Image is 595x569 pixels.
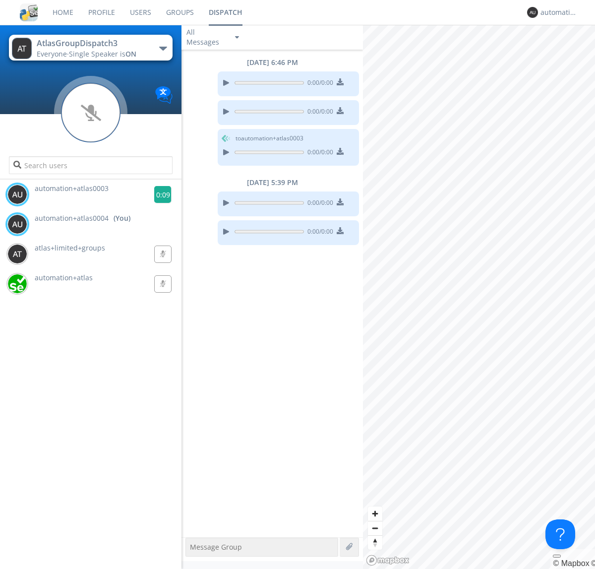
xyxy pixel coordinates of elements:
[7,244,27,264] img: 373638.png
[37,49,148,59] div: Everyone ·
[35,243,105,253] span: atlas+limited+groups
[235,36,239,39] img: caret-down-sm.svg
[181,58,363,67] div: [DATE] 6:46 PM
[69,49,136,59] span: Single Speaker is
[304,107,333,118] span: 0:00 / 0:00
[545,519,575,549] iframe: Toggle Customer Support
[186,27,226,47] div: All Messages
[7,185,27,204] img: 373638.png
[155,86,173,104] img: Translation enabled
[540,7,578,17] div: automation+atlas0004
[37,38,148,49] div: AtlasGroupDispatch3
[35,273,93,282] span: automation+atlas
[35,213,109,223] span: automation+atlas0004
[553,555,561,558] button: Toggle attribution
[368,506,382,521] button: Zoom in
[114,213,130,223] div: (You)
[337,148,344,155] img: download media button
[9,35,172,61] button: AtlasGroupDispatch3Everyone·Single Speaker isON
[527,7,538,18] img: 373638.png
[368,535,382,550] button: Reset bearing to north
[553,559,589,568] a: Mapbox
[368,521,382,535] button: Zoom out
[304,227,333,238] span: 0:00 / 0:00
[337,78,344,85] img: download media button
[304,198,333,209] span: 0:00 / 0:00
[304,78,333,89] span: 0:00 / 0:00
[337,107,344,114] img: download media button
[304,148,333,159] span: 0:00 / 0:00
[236,134,303,143] span: to automation+atlas0003
[20,3,38,21] img: cddb5a64eb264b2086981ab96f4c1ba7
[337,198,344,205] img: download media button
[368,536,382,550] span: Reset bearing to north
[7,214,27,234] img: 373638.png
[125,49,136,59] span: ON
[9,156,172,174] input: Search users
[7,274,27,294] img: d2d01cd9b4174d08988066c6d424eccd
[366,555,410,566] a: Mapbox logo
[12,38,32,59] img: 373638.png
[35,184,109,193] span: automation+atlas0003
[181,178,363,188] div: [DATE] 5:39 PM
[337,227,344,234] img: download media button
